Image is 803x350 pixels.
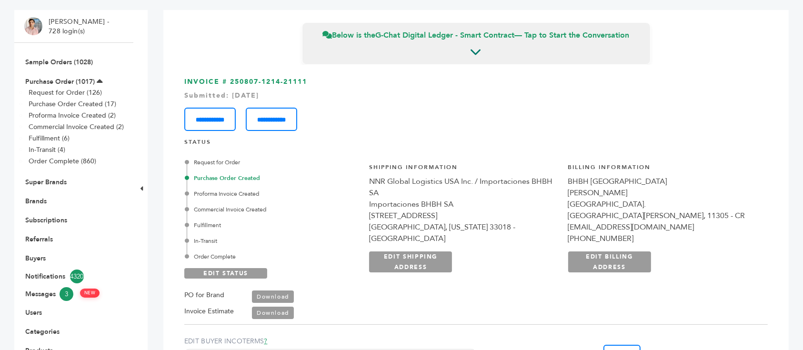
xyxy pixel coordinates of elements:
[187,205,359,214] div: Commercial Invoice Created
[568,163,757,176] h4: Billing Information
[568,221,757,233] div: [EMAIL_ADDRESS][DOMAIN_NAME]
[369,221,558,244] div: [GEOGRAPHIC_DATA], [US_STATE] 33018 - [GEOGRAPHIC_DATA]
[184,290,224,301] label: PO for Brand
[187,174,359,182] div: Purchase Order Created
[252,290,294,303] a: Download
[369,163,558,176] h4: Shipping Information
[184,77,768,131] h3: INVOICE # 250807-1214-21111
[187,158,359,167] div: Request for Order
[29,134,70,143] a: Fulfillment (6)
[29,145,65,154] a: In-Transit (4)
[25,327,60,336] a: Categories
[187,221,359,230] div: Fulfillment
[568,251,651,272] a: EDIT BILLING ADDRESS
[369,251,452,272] a: EDIT SHIPPING ADDRESS
[323,30,630,40] span: Below is the — Tap to Start the Conversation
[568,187,757,199] div: [PERSON_NAME]
[369,176,558,199] div: NNR Global Logistics USA Inc. / Importaciones BHBH SA
[187,237,359,245] div: In-Transit
[187,252,359,261] div: Order Complete
[568,210,757,221] div: [GEOGRAPHIC_DATA][PERSON_NAME], 11305 - CR
[70,270,84,283] span: 4320
[25,58,93,67] a: Sample Orders (1028)
[369,199,558,210] div: Importaciones BHBH SA
[29,122,124,131] a: Commercial Invoice Created (2)
[25,270,122,283] a: Notifications4320
[568,176,757,187] div: BHBH [GEOGRAPHIC_DATA]
[29,100,116,109] a: Purchase Order Created (17)
[29,88,102,97] a: Request for Order (126)
[187,190,359,198] div: Proforma Invoice Created
[184,138,768,151] h4: STATUS
[252,307,294,319] a: Download
[184,268,267,279] a: EDIT STATUS
[25,287,122,301] a: Messages3 NEW
[568,199,757,210] div: [GEOGRAPHIC_DATA].
[25,197,47,206] a: Brands
[60,287,73,301] span: 3
[184,91,768,100] div: Submitted: [DATE]
[25,308,42,317] a: Users
[369,210,558,221] div: [STREET_ADDRESS]
[376,30,515,40] strong: G-Chat Digital Ledger - Smart Contract
[80,289,100,298] span: NEW
[25,77,95,86] a: Purchase Order (1017)
[25,235,53,244] a: Referrals
[184,306,234,317] label: Invoice Estimate
[29,157,96,166] a: Order Complete (860)
[25,254,46,263] a: Buyers
[49,17,111,36] li: [PERSON_NAME] - 728 login(s)
[264,337,267,346] a: ?
[29,111,116,120] a: Proforma Invoice Created (2)
[25,178,67,187] a: Super Brands
[568,233,757,244] div: [PHONE_NUMBER]
[25,216,67,225] a: Subscriptions
[184,337,476,346] label: EDIT BUYER INCOTERMS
